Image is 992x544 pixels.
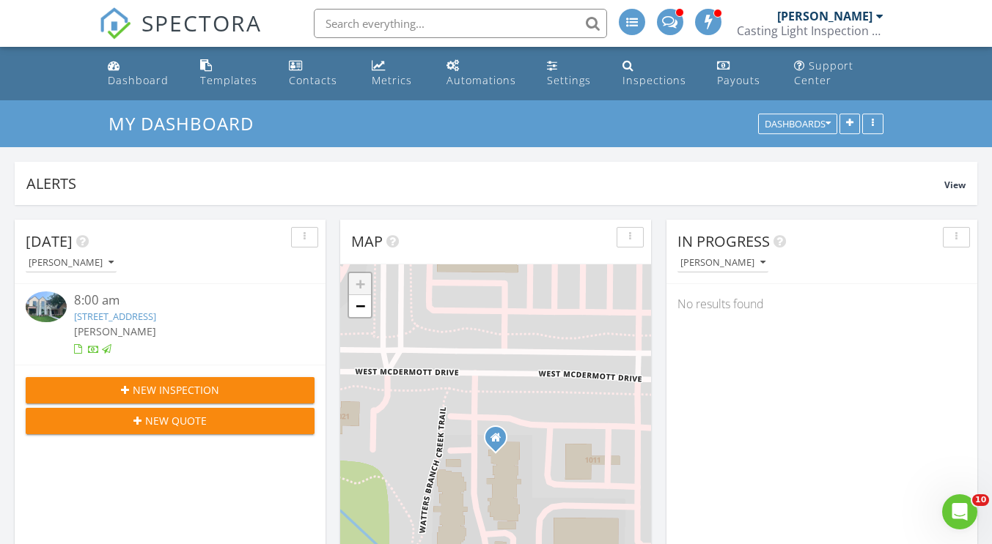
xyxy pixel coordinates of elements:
img: The Best Home Inspection Software - Spectora [99,7,131,40]
button: [PERSON_NAME] [677,253,768,273]
div: Alerts [26,174,944,193]
span: New Quote [145,413,207,428]
div: Payouts [717,73,760,87]
div: Support Center [794,59,853,87]
div: Casting Light Inspection Services LLC [737,23,883,38]
a: Automations (Advanced) [441,53,530,94]
div: Automations [447,73,516,87]
a: [STREET_ADDRESS] [74,310,156,323]
a: Payouts [711,53,776,94]
div: Metrics [372,73,412,87]
a: 8:00 am [STREET_ADDRESS] [PERSON_NAME] [26,291,315,357]
a: Settings [541,53,605,94]
div: Inspections [622,73,686,87]
a: Templates [194,53,271,94]
a: My Dashboard [109,111,266,135]
a: Support Center [788,53,890,94]
img: 9368359%2Fcover_photos%2FK7gaiBuaRidJP3VYGxfA%2Fsmall.9368359-1756309971286 [26,291,67,322]
iframe: Intercom live chat [942,494,977,529]
div: 300 S Watters Rd Apt 1521, Allen TX 75013 [496,437,504,446]
a: Inspections [617,53,699,94]
a: Zoom in [349,273,371,295]
button: Dashboards [758,114,837,135]
span: 10 [972,494,989,506]
button: New Quote [26,408,315,434]
div: Settings [547,73,591,87]
div: [PERSON_NAME] [777,9,872,23]
span: SPECTORA [142,7,262,38]
a: SPECTORA [99,20,262,51]
span: New Inspection [133,382,219,398]
a: Dashboard [102,53,183,94]
div: No results found [666,284,977,324]
span: [PERSON_NAME] [74,324,156,338]
button: [PERSON_NAME] [26,253,117,273]
div: Dashboard [108,73,169,87]
span: In Progress [677,231,770,251]
div: [PERSON_NAME] [680,258,765,268]
div: Templates [200,73,257,87]
a: Metrics [366,53,429,94]
button: New Inspection [26,377,315,403]
span: View [944,179,966,191]
div: [PERSON_NAME] [29,258,114,268]
span: Map [351,231,383,251]
input: Search everything... [314,9,607,38]
span: [DATE] [26,231,73,251]
div: Contacts [289,73,337,87]
a: Zoom out [349,295,371,317]
div: 8:00 am [74,291,291,310]
div: Dashboards [765,119,831,130]
a: Contacts [283,53,353,94]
